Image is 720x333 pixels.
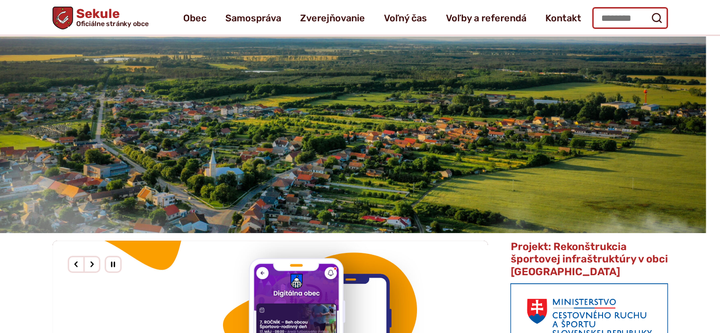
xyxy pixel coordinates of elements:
[225,5,281,31] a: Samospráva
[76,20,149,27] span: Oficiálne stránky obce
[545,5,581,31] a: Kontakt
[73,8,149,27] h1: Sekule
[53,7,73,29] img: Prejsť na domovskú stránku
[384,5,427,31] a: Voľný čas
[105,256,122,273] div: Pozastaviť pohyb slajdera
[68,256,85,273] div: Predošlý slajd
[300,5,365,31] a: Zverejňovanie
[510,240,667,278] span: Projekt: Rekonštrukcia športovej infraštruktúry v obci [GEOGRAPHIC_DATA]
[446,5,526,31] a: Voľby a referendá
[53,7,149,29] a: Logo Sekule, prejsť na domovskú stránku.
[183,5,206,31] a: Obec
[83,256,100,273] div: Nasledujúci slajd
